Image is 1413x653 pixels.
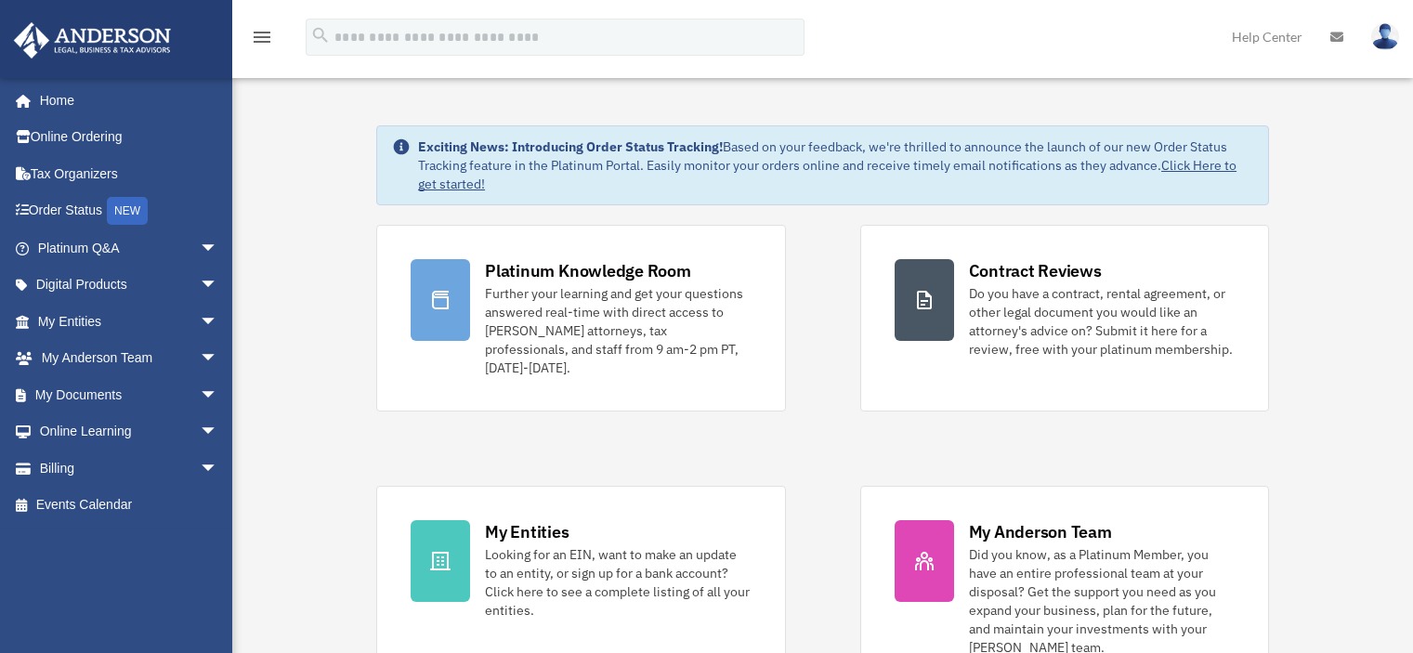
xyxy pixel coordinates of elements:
a: My Entitiesarrow_drop_down [13,303,246,340]
a: Online Learningarrow_drop_down [13,413,246,451]
a: Click Here to get started! [418,157,1236,192]
div: Further your learning and get your questions answered real-time with direct access to [PERSON_NAM... [485,284,751,377]
div: My Anderson Team [969,520,1112,543]
span: arrow_drop_down [200,376,237,414]
a: Platinum Knowledge Room Further your learning and get your questions answered real-time with dire... [376,225,785,411]
a: Online Ordering [13,119,246,156]
a: Platinum Q&Aarrow_drop_down [13,229,246,267]
div: Looking for an EIN, want to make an update to an entity, or sign up for a bank account? Click her... [485,545,751,620]
div: NEW [107,197,148,225]
a: Contract Reviews Do you have a contract, rental agreement, or other legal document you would like... [860,225,1269,411]
i: search [310,25,331,46]
a: Tax Organizers [13,155,246,192]
div: Do you have a contract, rental agreement, or other legal document you would like an attorney's ad... [969,284,1235,359]
strong: Exciting News: Introducing Order Status Tracking! [418,138,723,155]
div: Platinum Knowledge Room [485,259,691,282]
img: Anderson Advisors Platinum Portal [8,22,177,59]
span: arrow_drop_down [200,303,237,341]
div: My Entities [485,520,569,543]
a: Events Calendar [13,487,246,524]
span: arrow_drop_down [200,229,237,268]
span: arrow_drop_down [200,413,237,451]
div: Based on your feedback, we're thrilled to announce the launch of our new Order Status Tracking fe... [418,137,1253,193]
a: Home [13,82,237,119]
a: My Anderson Teamarrow_drop_down [13,340,246,377]
a: Order StatusNEW [13,192,246,230]
a: Digital Productsarrow_drop_down [13,267,246,304]
span: arrow_drop_down [200,267,237,305]
a: menu [251,33,273,48]
span: arrow_drop_down [200,340,237,378]
img: User Pic [1371,23,1399,50]
a: Billingarrow_drop_down [13,450,246,487]
a: My Documentsarrow_drop_down [13,376,246,413]
i: menu [251,26,273,48]
span: arrow_drop_down [200,450,237,488]
div: Contract Reviews [969,259,1102,282]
